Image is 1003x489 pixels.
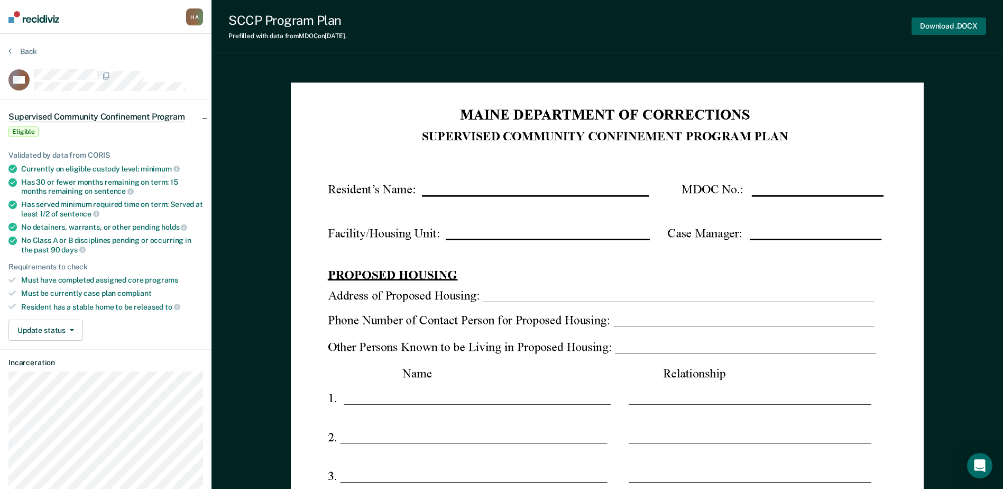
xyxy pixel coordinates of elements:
span: sentence [94,187,134,195]
button: Download .DOCX [912,17,986,35]
div: No Class A or B disciplines pending or occurring in the past 90 [21,236,203,254]
dt: Incarceration [8,358,203,367]
div: Has 30 or fewer months remaining on term: 15 months remaining on [21,178,203,196]
div: No detainers, warrants, or other pending [21,222,203,232]
div: Open Intercom Messenger [967,453,992,478]
span: Eligible [8,126,39,137]
div: Requirements to check [8,262,203,271]
span: days [61,246,85,254]
div: SCCP Program Plan [228,13,347,28]
div: H A [186,8,203,25]
div: Prefilled with data from MDOC on [DATE] . [228,32,347,40]
span: programs [145,276,178,284]
button: Update status [8,320,83,341]
span: compliant [117,289,152,297]
div: Has served minimum required time on term: Served at least 1/2 of [21,200,203,218]
div: Currently on eligible custody level: [21,164,203,174]
span: Supervised Community Confinement Program [8,112,185,122]
span: to [165,303,180,311]
button: Back [8,47,37,56]
button: HA [186,8,203,25]
div: Must be currently case plan [21,289,203,298]
span: minimum [141,165,180,173]
div: Must have completed assigned core [21,276,203,285]
img: Recidiviz [8,11,59,23]
div: Resident has a stable home to be released [21,302,203,312]
span: sentence [60,210,99,218]
div: Validated by data from CORIS [8,151,203,160]
span: holds [161,223,187,231]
